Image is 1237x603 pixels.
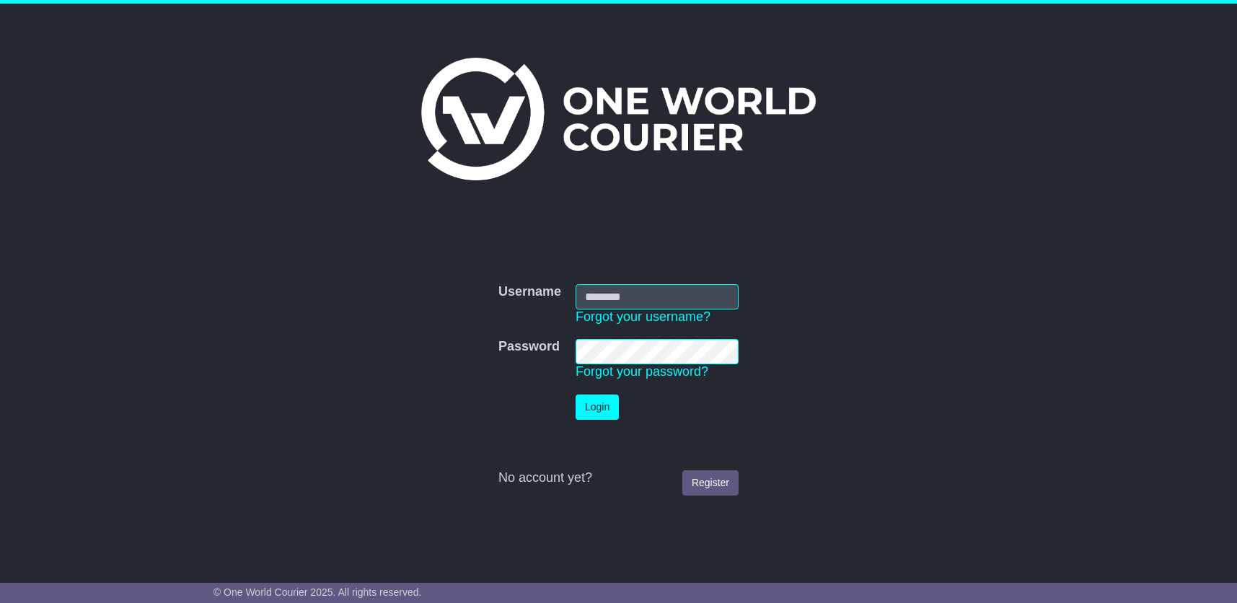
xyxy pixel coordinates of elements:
[421,58,815,180] img: One World
[498,470,739,486] div: No account yet?
[213,586,422,598] span: © One World Courier 2025. All rights reserved.
[682,470,739,496] a: Register
[576,364,708,379] a: Forgot your password?
[498,339,560,355] label: Password
[498,284,561,300] label: Username
[576,309,710,324] a: Forgot your username?
[576,395,619,420] button: Login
